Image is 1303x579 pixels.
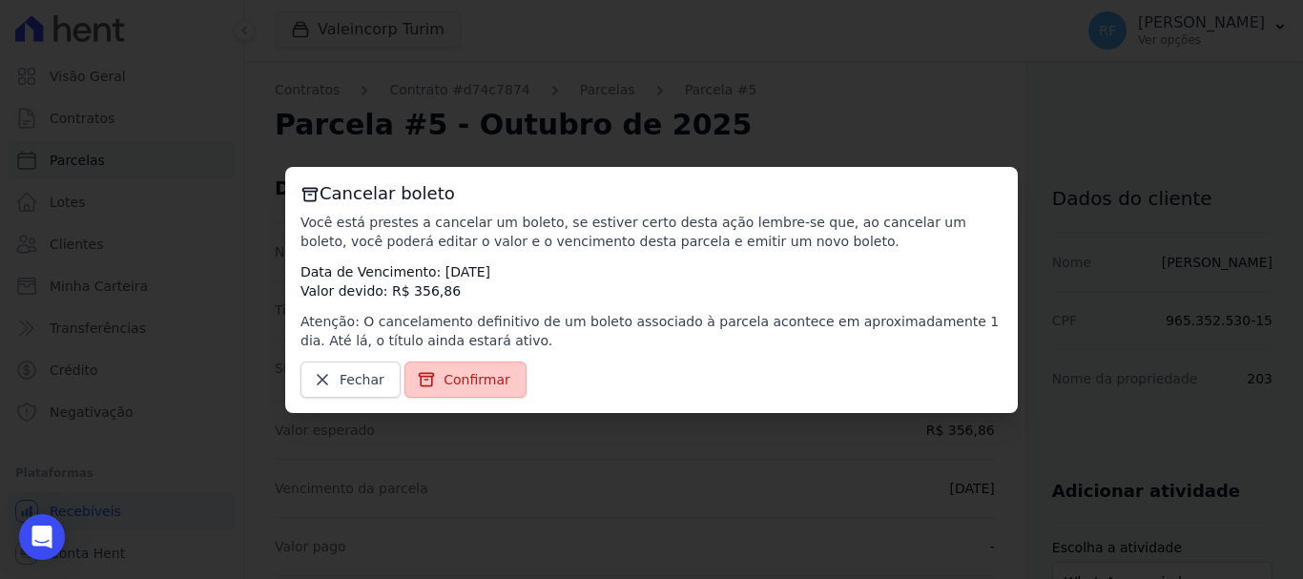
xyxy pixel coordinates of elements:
h3: Cancelar boleto [300,182,1003,205]
span: Confirmar [444,370,510,389]
p: Você está prestes a cancelar um boleto, se estiver certo desta ação lembre-se que, ao cancelar um... [300,213,1003,251]
p: Atenção: O cancelamento definitivo de um boleto associado à parcela acontece em aproximadamente 1... [300,312,1003,350]
span: Fechar [340,370,384,389]
a: Confirmar [404,362,527,398]
p: Data de Vencimento: [DATE] Valor devido: R$ 356,86 [300,262,1003,300]
a: Fechar [300,362,401,398]
div: Open Intercom Messenger [19,514,65,560]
